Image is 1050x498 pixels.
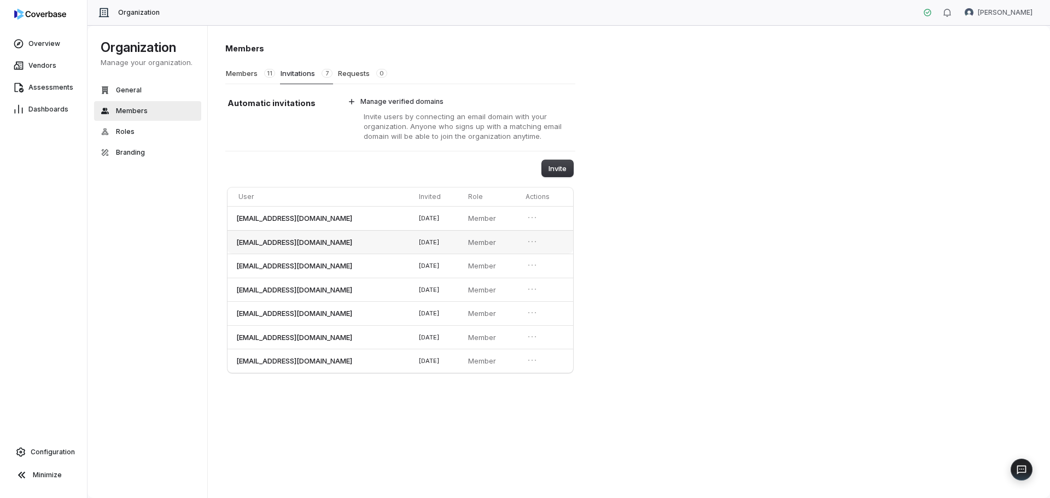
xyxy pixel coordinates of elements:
span: 7 [322,69,332,78]
span: Dashboards [28,105,68,114]
button: Open menu [526,235,539,248]
p: Member [468,356,512,366]
p: Invite users by connecting an email domain with your organization. Anyone who signs up with a mat... [342,112,573,141]
h1: Automatic invitations [227,97,324,109]
p: Member [468,237,512,247]
button: General [94,80,201,100]
span: Assessments [28,83,73,92]
button: Open menu [526,330,539,343]
button: Open menu [526,283,539,296]
span: Configuration [31,448,75,456]
p: Manage your organization. [101,57,195,67]
button: Open menu [526,306,539,319]
h1: Members [225,43,575,54]
button: Members [94,101,201,121]
button: Open menu [526,259,539,272]
span: [PERSON_NAME] [978,8,1032,17]
span: [EMAIL_ADDRESS][DOMAIN_NAME] [236,261,352,271]
h1: Organization [101,39,195,56]
p: Member [468,332,512,342]
button: Invite [542,160,573,177]
img: logo-D7KZi-bG.svg [14,9,66,20]
span: [DATE] [419,238,439,246]
span: Branding [116,148,145,157]
th: Actions [521,188,573,206]
button: Requests [337,63,388,84]
button: Manage verified domains [342,93,573,110]
span: General [116,86,142,95]
th: Role [464,188,521,206]
p: Member [468,261,512,271]
img: Brad Babin avatar [965,8,973,17]
span: [DATE] [419,262,439,269]
span: 0 [376,69,387,78]
a: Overview [2,34,85,54]
a: Assessments [2,78,85,97]
span: [DATE] [419,214,439,222]
p: Member [468,213,512,223]
span: [EMAIL_ADDRESS][DOMAIN_NAME] [236,332,352,342]
button: Members [225,63,276,84]
button: Open menu [526,211,539,224]
span: [EMAIL_ADDRESS][DOMAIN_NAME] [236,213,352,223]
span: Vendors [28,61,56,70]
button: Open menu [526,354,539,367]
span: Overview [28,39,60,48]
th: User [227,188,415,206]
span: [DATE] [419,357,439,365]
span: Organization [118,8,160,17]
span: [EMAIL_ADDRESS][DOMAIN_NAME] [236,308,352,318]
span: Roles [116,127,135,136]
span: [EMAIL_ADDRESS][DOMAIN_NAME] [236,356,352,366]
span: Members [116,107,148,115]
button: Invitations [280,63,333,84]
span: [DATE] [419,286,439,294]
span: [EMAIL_ADDRESS][DOMAIN_NAME] [236,237,352,247]
button: Branding [94,143,201,162]
span: [DATE] [419,333,439,341]
button: Brad Babin avatar[PERSON_NAME] [958,4,1039,21]
p: Member [468,285,512,295]
span: Manage verified domains [360,97,444,106]
span: [DATE] [419,309,439,317]
a: Dashboards [2,99,85,119]
button: Minimize [4,464,83,486]
span: [EMAIL_ADDRESS][DOMAIN_NAME] [236,285,352,295]
span: Minimize [33,471,62,479]
span: 11 [264,69,275,78]
a: Vendors [2,56,85,75]
button: Roles [94,122,201,142]
p: Member [468,308,512,318]
th: Invited [415,188,464,206]
a: Configuration [4,442,83,462]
